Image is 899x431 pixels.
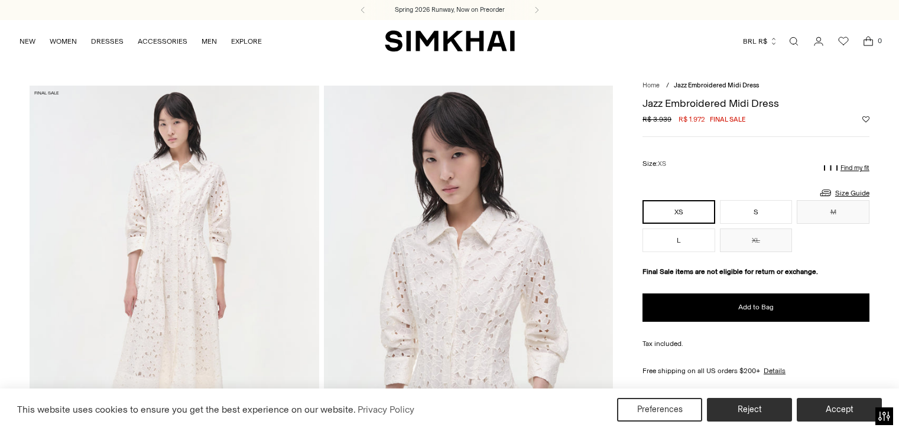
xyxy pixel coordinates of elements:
[807,30,830,53] a: Go to the account page
[674,81,759,89] span: Jazz Embroidered Midi Dress
[642,81,869,91] nav: breadcrumbs
[356,401,416,419] a: Privacy Policy (opens in a new tab)
[797,398,882,422] button: Accept
[642,365,869,376] div: Free shipping on all US orders $200+
[202,28,217,54] a: MEN
[642,98,869,109] h1: Jazz Embroidered Midi Dress
[782,30,806,53] a: Open search modal
[679,114,705,125] span: R$ 1.972
[642,158,666,169] label: Size:
[17,404,356,415] span: This website uses cookies to ensure you get the best experience on our website.
[231,28,262,54] a: EXPLORE
[707,398,792,422] button: Reject
[50,28,77,54] a: WOMEN
[720,228,793,252] button: XL
[862,116,869,123] button: Add to Wishlist
[658,160,666,168] span: XS
[642,81,660,89] a: Home
[874,35,885,46] span: 0
[764,365,786,376] a: Details
[666,81,669,91] div: /
[797,200,869,224] button: M
[856,30,880,53] a: Open cart modal
[642,293,869,322] button: Add to Bag
[138,28,187,54] a: ACCESSORIES
[20,28,35,54] a: NEW
[720,200,793,224] button: S
[832,30,855,53] a: Wishlist
[642,114,671,125] s: R$ 3.939
[617,398,702,422] button: Preferences
[385,30,515,53] a: SIMKHAI
[642,228,715,252] button: L
[738,302,774,312] span: Add to Bag
[642,200,715,224] button: XS
[642,338,869,349] div: Tax included.
[819,185,869,200] a: Size Guide
[642,267,818,276] strong: Final Sale items are not eligible for return or exchange.
[395,5,505,15] a: Spring 2026 Runway, Now on Preorder
[91,28,124,54] a: DRESSES
[743,28,778,54] button: BRL R$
